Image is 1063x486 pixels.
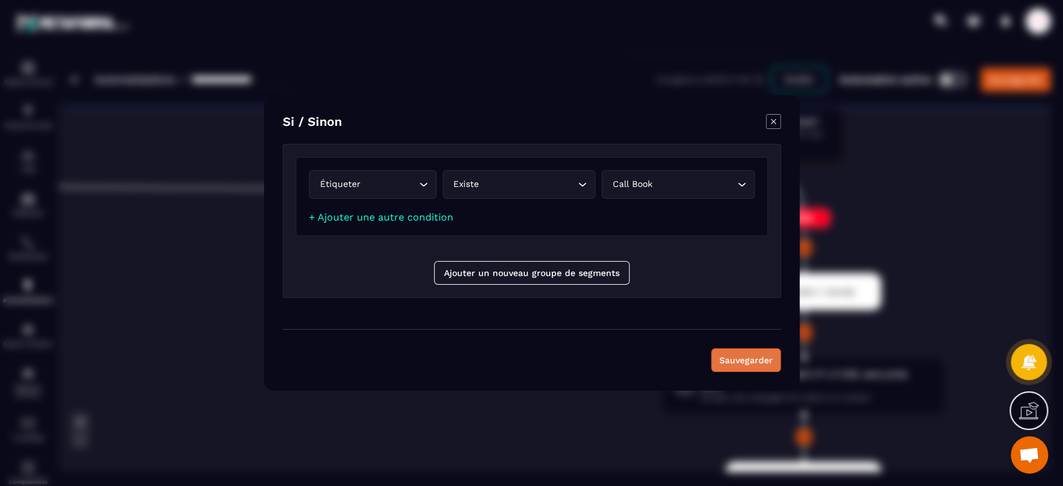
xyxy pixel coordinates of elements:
[309,211,453,223] a: + Ajouter une autre condition
[309,170,437,199] div: Search for option
[574,178,575,191] input: Search for option
[283,114,342,131] h4: Si / Sinon
[1011,436,1048,474] a: Ouvrir le chat
[317,178,415,191] span: Étiqueter
[602,170,755,199] div: Search for option
[434,261,630,285] button: Ajouter un nouveau groupe de segments
[450,178,574,191] span: Existe
[711,348,781,372] button: Sauvegarder
[442,170,595,199] div: Search for option
[734,178,734,191] input: Search for option
[610,178,734,191] span: Call book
